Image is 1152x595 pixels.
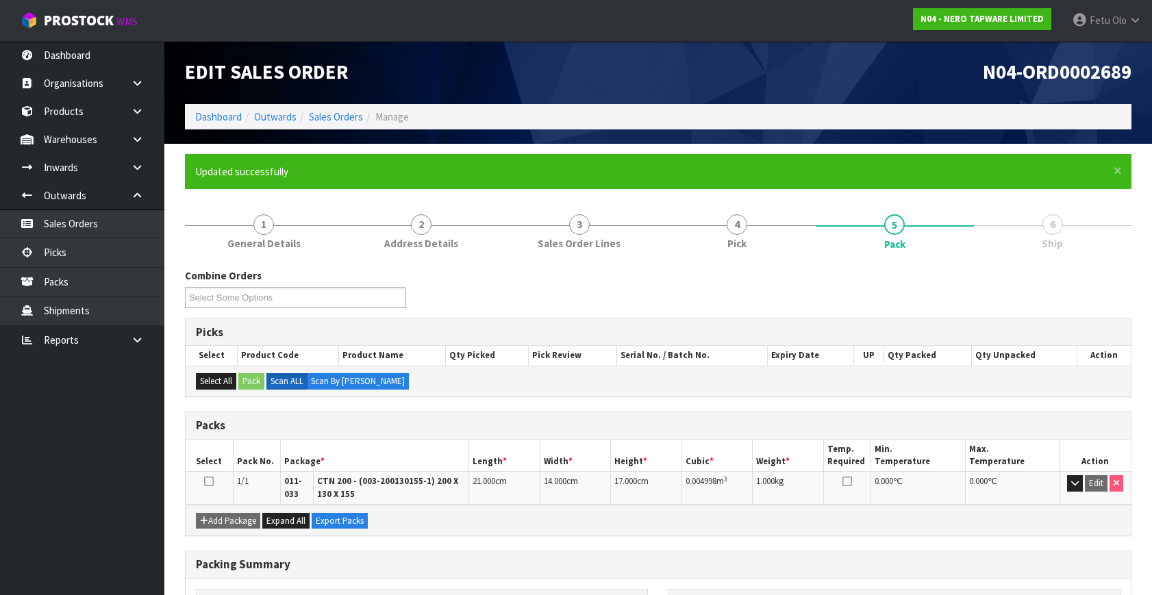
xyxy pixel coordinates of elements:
[196,326,1120,339] h3: Picks
[186,346,238,365] th: Select
[185,268,262,283] label: Combine Orders
[284,475,302,499] strong: 011-033
[266,515,305,527] span: Expand All
[875,475,893,487] span: 0.000
[617,346,768,365] th: Serial No. / Batch No.
[969,475,988,487] span: 0.000
[1077,346,1131,365] th: Action
[611,440,682,472] th: Height
[196,373,236,390] button: Select All
[233,440,280,472] th: Pack No.
[253,214,274,235] span: 1
[768,346,854,365] th: Expiry Date
[445,346,528,365] th: Qty Picked
[317,475,458,499] strong: CTN 200 - (003-200130155-1) 200 X 130 X 155
[823,440,871,472] th: Temp. Required
[280,440,469,472] th: Package
[44,12,114,29] span: ProStock
[540,440,611,472] th: Width
[1114,161,1122,180] span: ×
[196,558,1120,571] h3: Packing Summary
[266,373,308,390] label: Scan ALL
[375,110,409,123] span: Manage
[921,13,1044,25] strong: N04 - NERO TAPWARE LIMITED
[727,236,747,251] span: Pick
[469,472,540,505] td: cm
[312,513,368,529] button: Export Packs
[185,60,348,84] span: Edit Sales Order
[724,474,727,483] sup: 3
[307,373,409,390] label: Scan By [PERSON_NAME]
[756,475,775,487] span: 1.000
[965,472,1060,505] td: ℃
[884,214,905,235] span: 5
[965,440,1060,472] th: Max. Temperature
[254,110,297,123] a: Outwards
[753,440,824,472] th: Weight
[753,472,824,505] td: kg
[611,472,682,505] td: cm
[1112,14,1127,27] span: Olo
[884,346,971,365] th: Qty Packed
[681,472,753,505] td: m
[871,472,965,505] td: ℃
[686,475,716,487] span: 0.004998
[227,236,301,251] span: General Details
[1090,14,1110,27] span: Fetu
[21,12,38,29] img: cube-alt.png
[384,236,458,251] span: Address Details
[195,165,288,178] span: Updated successfully
[309,110,363,123] a: Sales Orders
[529,346,617,365] th: Pick Review
[195,110,242,123] a: Dashboard
[196,513,260,529] button: Add Package
[538,236,621,251] span: Sales Order Lines
[262,513,310,529] button: Expand All
[971,346,1077,365] th: Qty Unpacked
[469,440,540,472] th: Length
[983,60,1131,84] span: N04-ORD0002689
[884,237,905,251] span: Pack
[116,15,138,28] small: WMS
[411,214,431,235] span: 2
[569,214,590,235] span: 3
[614,475,637,487] span: 17.000
[540,472,611,505] td: cm
[238,373,264,390] button: Pack
[237,475,249,487] span: 1/1
[1042,236,1063,251] span: Ship
[544,475,566,487] span: 14.000
[473,475,495,487] span: 21.000
[186,440,233,472] th: Select
[238,346,339,365] th: Product Code
[338,346,445,365] th: Product Name
[1042,214,1063,235] span: 6
[913,8,1051,30] a: N04 - NERO TAPWARE LIMITED
[1085,475,1107,492] button: Edit
[871,440,965,472] th: Min. Temperature
[681,440,753,472] th: Cubic
[854,346,884,365] th: UP
[196,419,1120,432] h3: Packs
[727,214,747,235] span: 4
[1060,440,1131,472] th: Action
